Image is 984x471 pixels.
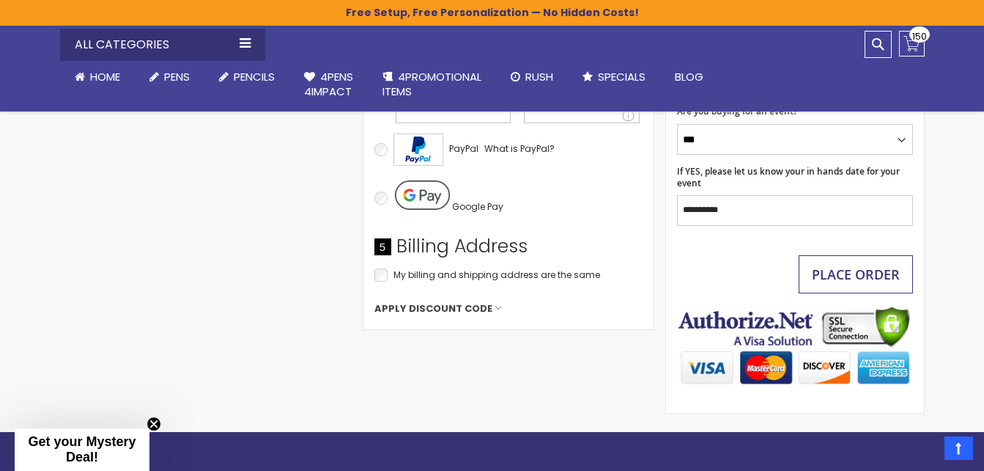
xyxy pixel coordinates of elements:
[677,105,797,117] span: Are you buying for an event?
[374,234,643,266] div: Billing Address
[28,434,136,464] span: Get your Mystery Deal!
[452,200,503,213] span: Google Pay
[304,69,353,99] span: 4Pens 4impact
[496,61,568,93] a: Rush
[382,69,481,99] span: 4PROMOTIONAL ITEMS
[368,61,496,109] a: 4PROMOTIONALITEMS
[234,69,275,84] span: Pencils
[289,61,368,109] a: 4Pens4impact
[525,69,553,84] span: Rush
[568,61,660,93] a: Specials
[912,29,927,43] span: 150
[799,255,913,293] button: Place Order
[484,142,555,155] span: What is PayPal?
[660,61,718,93] a: Blog
[677,165,900,189] span: If YES, please let us know your in hands date for your event
[60,29,265,61] div: All Categories
[812,266,900,283] span: Place Order
[135,61,204,93] a: Pens
[60,61,135,93] a: Home
[484,140,555,158] a: What is PayPal?
[90,69,120,84] span: Home
[374,302,492,315] span: Apply Discount Code
[204,61,289,93] a: Pencils
[147,417,161,431] button: Close teaser
[393,269,600,281] span: My billing and shipping address are the same
[863,431,984,471] iframe: Google Customer Reviews
[675,69,703,84] span: Blog
[449,142,478,155] span: PayPal
[393,134,443,166] img: Acceptance Mark
[15,428,149,471] div: Get your Mystery Deal!Close teaser
[395,180,450,210] img: Pay with Google Pay
[899,31,925,56] a: 150
[164,69,190,84] span: Pens
[598,69,645,84] span: Specials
